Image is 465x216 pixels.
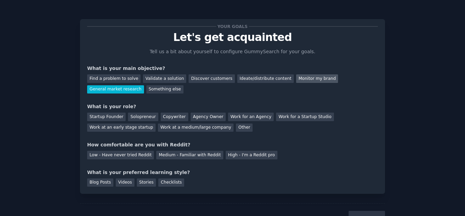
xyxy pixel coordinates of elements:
[216,23,249,30] span: Your goals
[87,141,378,148] div: How comfortable are you with Reddit?
[296,74,338,83] div: Monitor my brand
[158,124,234,132] div: Work at a medium/large company
[156,151,223,159] div: Medium - Familiar with Reddit
[158,178,184,187] div: Checklists
[87,74,141,83] div: Find a problem to solve
[147,48,318,55] p: Tell us a bit about yourself to configure GummySearch for your goals.
[191,113,226,121] div: Agency Owner
[228,113,274,121] div: Work for an Agency
[87,151,154,159] div: Low - Have never tried Reddit
[143,74,186,83] div: Validate a solution
[189,74,235,83] div: Discover customers
[237,74,294,83] div: Ideate/distribute content
[87,85,144,94] div: General market research
[137,178,156,187] div: Stories
[146,85,183,94] div: Something else
[87,124,156,132] div: Work at an early stage startup
[161,113,188,121] div: Copywriter
[236,124,253,132] div: Other
[116,178,134,187] div: Videos
[128,113,158,121] div: Solopreneur
[226,151,277,159] div: High - I'm a Reddit pro
[87,178,113,187] div: Blog Posts
[87,169,378,176] div: What is your preferred learning style?
[87,113,126,121] div: Startup Founder
[87,65,378,72] div: What is your main objective?
[87,103,378,110] div: What is your role?
[276,113,334,121] div: Work for a Startup Studio
[87,31,378,43] p: Let's get acquainted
